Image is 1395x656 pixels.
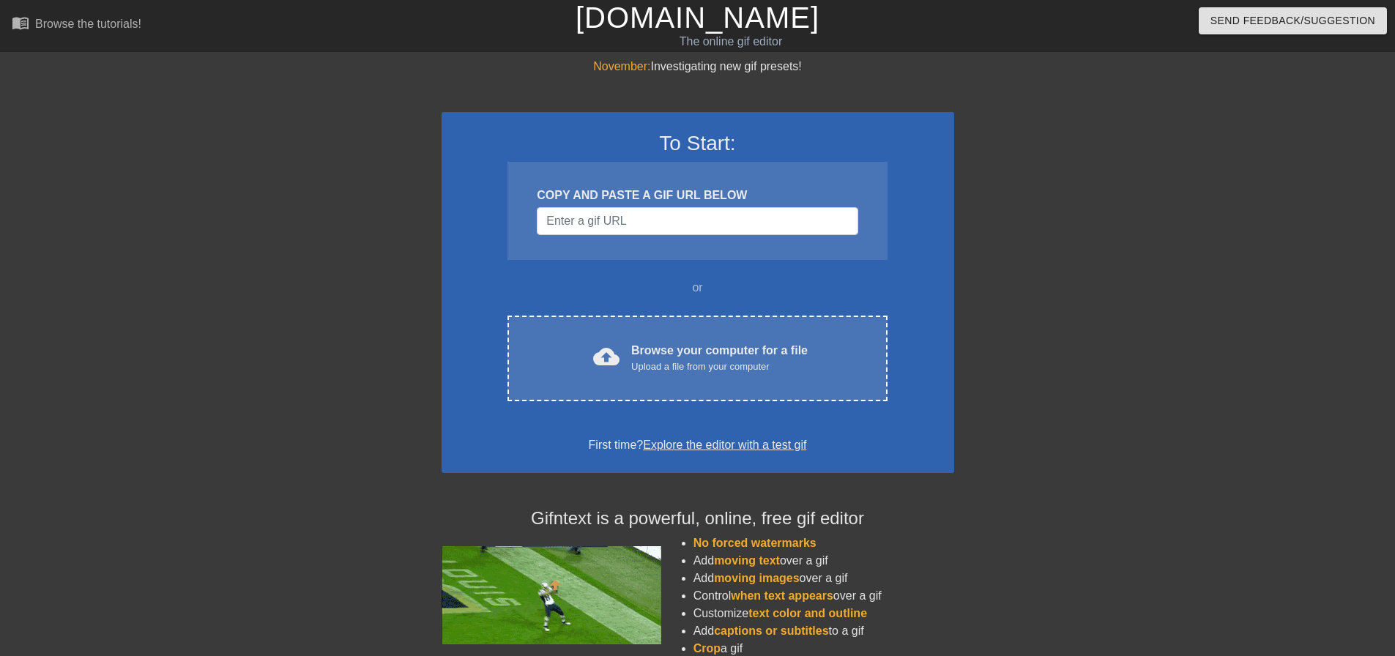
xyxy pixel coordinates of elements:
div: Browse your computer for a file [631,342,808,374]
span: when text appears [731,589,833,602]
span: No forced watermarks [693,537,816,549]
div: First time? [461,436,935,454]
span: captions or subtitles [714,625,828,637]
a: Browse the tutorials! [12,14,141,37]
span: cloud_upload [593,343,620,370]
div: or [480,279,916,297]
h3: To Start: [461,131,935,156]
li: Control over a gif [693,587,954,605]
span: text color and outline [748,607,867,619]
input: Username [537,207,858,235]
a: [DOMAIN_NAME] [576,1,819,34]
li: Customize [693,605,954,622]
li: Add over a gif [693,570,954,587]
div: Browse the tutorials! [35,18,141,30]
div: Upload a file from your computer [631,359,808,374]
img: football_small.gif [442,546,661,644]
span: Crop [693,642,721,655]
span: moving images [714,572,799,584]
span: menu_book [12,14,29,31]
span: moving text [714,554,780,567]
a: Explore the editor with a test gif [643,439,806,451]
div: Investigating new gif presets! [442,58,954,75]
button: Send Feedback/Suggestion [1199,7,1387,34]
div: COPY AND PASTE A GIF URL BELOW [537,187,858,204]
span: November: [593,60,650,72]
li: Add to a gif [693,622,954,640]
li: Add over a gif [693,552,954,570]
h4: Gifntext is a powerful, online, free gif editor [442,508,954,529]
div: The online gif editor [472,33,989,51]
span: Send Feedback/Suggestion [1210,12,1375,30]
